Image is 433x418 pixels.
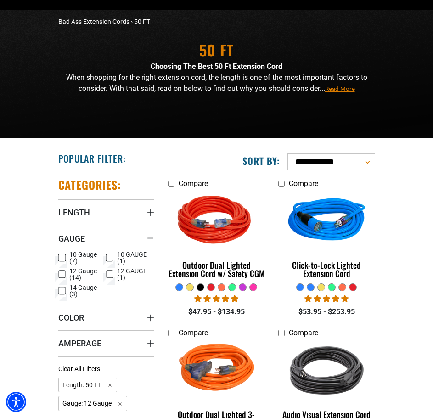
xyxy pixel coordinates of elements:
a: Gauge: 12 Gauge [58,399,128,407]
h1: 50 FT [58,43,375,57]
summary: Color [58,305,155,330]
span: 4.81 stars [194,294,238,303]
span: Compare [289,179,318,188]
div: Outdoor Dual Lighted Extension Cord w/ Safety CGM [168,261,264,277]
p: When shopping for the right extension cord, the length is one of the most important factors to co... [58,72,375,94]
a: blue Click-to-Lock Lighted Extension Cord [278,192,375,283]
span: Compare [179,179,208,188]
span: 12 GAUGE (1) [117,268,151,281]
span: Color [58,312,84,323]
span: 12 Gauge (14) [69,268,103,281]
div: Click-to-Lock Lighted Extension Cord [278,261,375,277]
img: orange [168,327,265,414]
a: Red Outdoor Dual Lighted Extension Cord w/ Safety CGM [168,192,264,283]
img: Red [168,178,265,265]
span: Gauge [58,233,85,244]
a: Length: 50 FT [58,380,118,389]
span: Length: 50 FT [58,378,118,393]
span: Clear All Filters [58,365,100,373]
span: Read More [325,85,355,92]
a: Clear All Filters [58,364,104,374]
span: › [131,18,133,25]
span: 14 Gauge (3) [69,284,103,297]
div: $53.95 - $253.95 [278,306,375,317]
h2: Popular Filter: [58,153,126,164]
a: Bad Ass Extension Cords [58,18,129,25]
summary: Gauge [58,226,155,251]
span: 50 FT [134,18,150,25]
h2: Categories: [58,178,122,192]
div: Accessibility Menu [6,392,26,412]
span: Compare [289,328,318,337]
nav: breadcrumbs [58,17,375,27]
img: blue [278,178,376,265]
summary: Length [58,199,155,225]
strong: Choosing The Best 50 Ft Extension Cord [151,62,282,71]
span: Gauge: 12 Gauge [58,396,128,411]
img: black [278,327,376,414]
span: Length [58,207,90,218]
span: 10 Gauge (7) [69,251,103,264]
span: Compare [179,328,208,337]
div: $47.95 - $134.95 [168,306,264,317]
label: Sort by: [242,155,280,167]
summary: Amperage [58,330,155,356]
span: 4.87 stars [304,294,349,303]
span: 10 GAUGE (1) [117,251,151,264]
span: Amperage [58,338,101,349]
